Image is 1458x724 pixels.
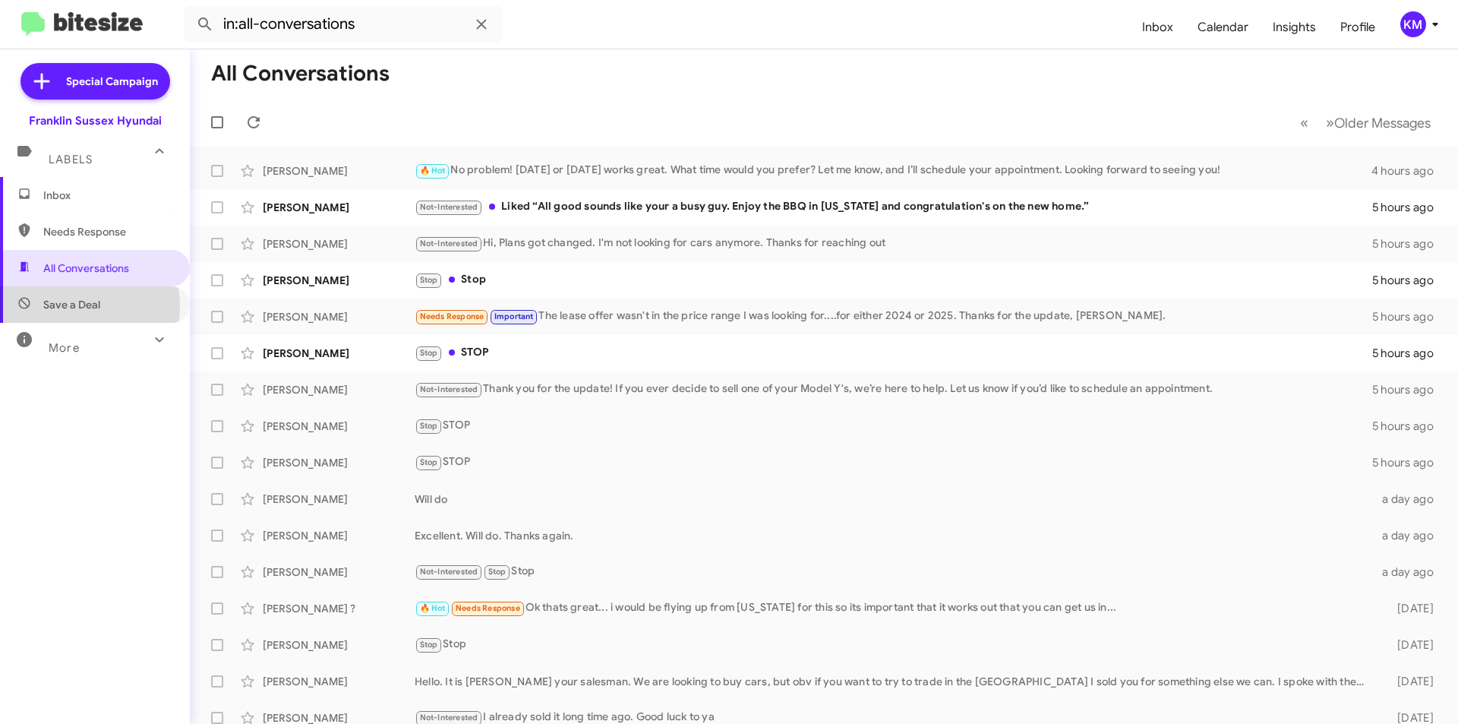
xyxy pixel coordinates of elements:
span: Needs Response [420,311,484,321]
div: Ok thats great... i would be flying up from [US_STATE] for this so its important that it works ou... [415,599,1373,617]
span: Not-Interested [420,567,478,577]
div: Will do [415,492,1373,507]
span: Not-Interested [420,202,478,212]
div: STOP [415,454,1372,471]
div: Stop [415,271,1372,289]
div: [PERSON_NAME] [263,419,415,434]
div: Hi, Plans got changed. I'm not looking for cars anymore. Thanks for reaching out [415,235,1372,252]
div: [PERSON_NAME] [263,528,415,543]
span: Stop [420,457,438,467]
span: All Conversations [43,261,129,276]
div: [PERSON_NAME] [263,564,415,580]
div: [PERSON_NAME] [263,200,415,215]
span: Stop [420,421,438,431]
div: [PERSON_NAME] [263,273,415,288]
div: [DATE] [1373,601,1446,616]
div: Liked “All good sounds like your a busy guy. Enjoy the BBQ in [US_STATE] and congratulation's on ... [415,198,1372,216]
span: « [1300,113,1308,132]
div: STOP [415,417,1372,435]
a: Profile [1328,5,1387,49]
span: Stop [420,275,438,285]
div: 5 hours ago [1372,200,1446,215]
div: 5 hours ago [1372,236,1446,251]
div: [PERSON_NAME] [263,674,415,689]
input: Search [184,6,503,43]
span: Not-Interested [420,239,478,248]
a: Inbox [1130,5,1185,49]
div: Franklin Sussex Hyundai [29,113,162,128]
div: 5 hours ago [1372,455,1446,470]
div: Excellent. Will do. Thanks again. [415,528,1373,543]
div: [PERSON_NAME] [263,163,415,179]
span: Stop [420,640,438,650]
div: [PERSON_NAME] [263,492,415,507]
span: Older Messages [1334,115,1431,131]
div: a day ago [1373,492,1446,507]
span: Save a Deal [43,297,100,312]
div: [PERSON_NAME] [263,236,415,251]
div: 5 hours ago [1372,309,1446,324]
div: 5 hours ago [1372,382,1446,397]
span: Special Campaign [66,74,158,89]
a: Insights [1261,5,1328,49]
div: 5 hours ago [1372,419,1446,434]
h1: All Conversations [211,62,390,86]
span: Not-Interested [420,384,478,394]
button: KM [1387,11,1441,37]
span: » [1326,113,1334,132]
a: Calendar [1185,5,1261,49]
div: 4 hours ago [1371,163,1446,179]
span: Not-Interested [420,713,478,722]
span: Needs Response [43,224,172,239]
div: The lease offer wasn't in the price range I was looking for....for either 2024 or 2025. Thanks fo... [415,308,1372,325]
div: 5 hours ago [1372,346,1446,361]
span: Stop [488,567,507,577]
div: [PERSON_NAME] [263,382,415,397]
div: Stop [415,563,1373,580]
div: Thank you for the update! If you ever decide to sell one of your Model Y's, we’re here to help. L... [415,381,1372,398]
div: [PERSON_NAME] [263,309,415,324]
div: [PERSON_NAME] [263,455,415,470]
span: More [49,341,80,355]
div: a day ago [1373,528,1446,543]
span: Inbox [43,188,172,203]
a: Special Campaign [21,63,170,100]
span: Stop [420,348,438,358]
div: a day ago [1373,564,1446,580]
span: Labels [49,153,93,166]
button: Next [1317,107,1440,138]
div: Stop [415,636,1373,653]
div: [PERSON_NAME] [263,637,415,653]
div: KM [1400,11,1426,37]
div: [PERSON_NAME] [263,346,415,361]
div: STOP [415,344,1372,362]
div: 5 hours ago [1372,273,1446,288]
nav: Page navigation example [1292,107,1440,138]
div: Hello. It is [PERSON_NAME] your salesman. We are looking to buy cars, but obv if you want to try ... [415,674,1373,689]
span: 🔥 Hot [420,166,446,175]
span: 🔥 Hot [420,603,446,613]
div: [DATE] [1373,637,1446,653]
span: Needs Response [456,603,520,613]
button: Previous [1291,107,1318,138]
div: [DATE] [1373,674,1446,689]
span: Important [494,311,534,321]
div: [PERSON_NAME] ? [263,601,415,616]
div: No problem! [DATE] or [DATE] works great. What time would you prefer? Let me know, and I’ll sched... [415,162,1371,179]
